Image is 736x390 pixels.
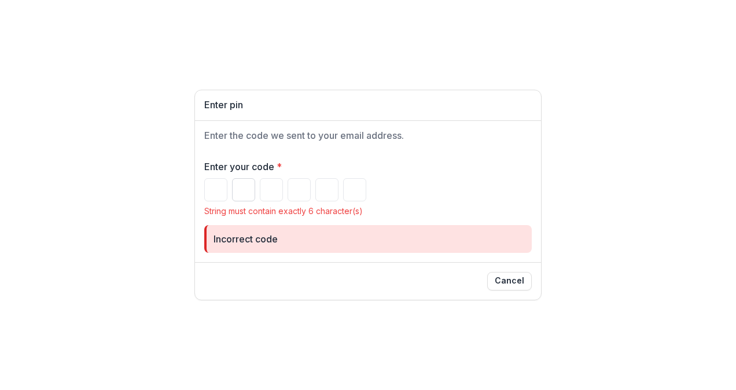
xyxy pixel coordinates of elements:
[204,178,227,201] input: Please enter your pin code
[288,178,311,201] input: Please enter your pin code
[204,130,532,141] h2: Enter the code we sent to your email address.
[204,206,532,216] div: String must contain exactly 6 character(s)
[232,178,255,201] input: Please enter your pin code
[214,232,278,246] div: Incorrect code
[204,160,525,174] label: Enter your code
[487,272,532,290] button: Cancel
[260,178,283,201] input: Please enter your pin code
[204,100,532,111] h1: Enter pin
[343,178,366,201] input: Please enter your pin code
[315,178,338,201] input: Please enter your pin code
